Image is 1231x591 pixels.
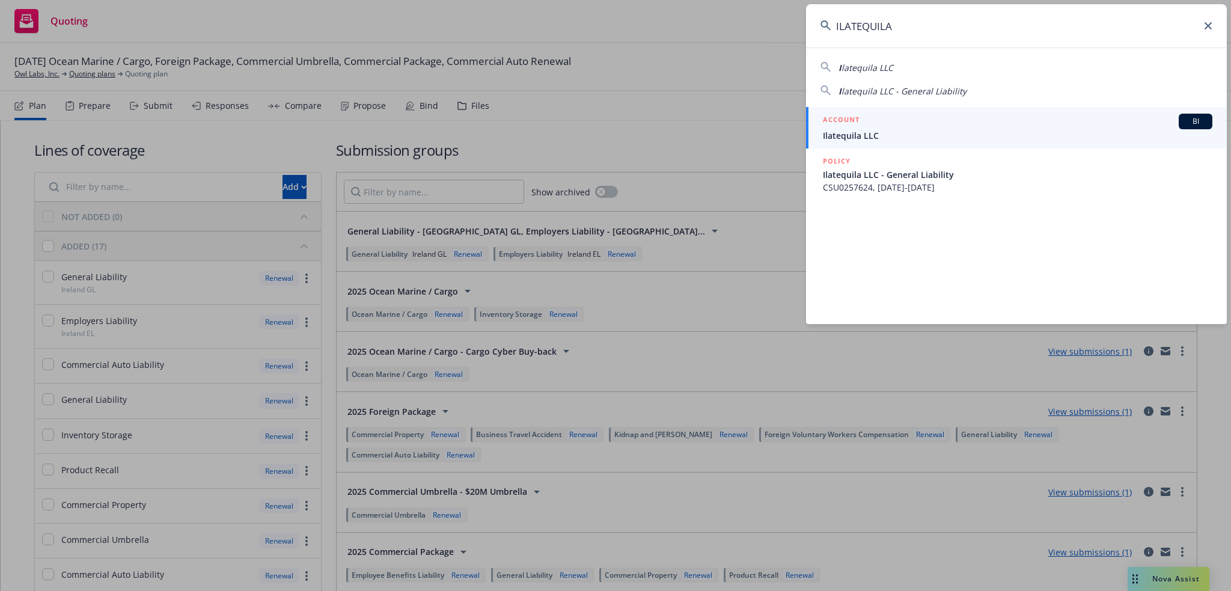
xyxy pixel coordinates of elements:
[823,181,1212,194] span: CSU0257624, [DATE]-[DATE]
[823,129,1212,142] span: Ilatequila LLC
[1184,116,1208,127] span: BI
[806,4,1227,47] input: Search...
[806,107,1227,149] a: ACCOUNTBIIlatequila LLC
[823,155,851,167] h5: POLICY
[842,85,967,97] span: latequila LLC - General Liability
[838,85,842,97] span: I
[823,114,860,128] h5: ACCOUNT
[842,62,893,73] span: latequila LLC
[838,62,842,73] span: I
[823,168,1212,181] span: Ilatequila LLC - General Liability
[806,149,1227,200] a: POLICYIlatequila LLC - General LiabilityCSU0257624, [DATE]-[DATE]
